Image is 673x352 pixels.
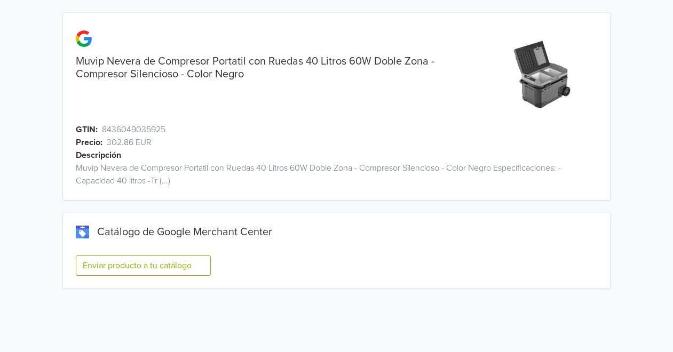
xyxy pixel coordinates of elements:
span: 8436049035925 [102,123,165,136]
img: product_image [502,34,582,115]
div: Muvip Nevera de Compresor Portatil con Ruedas 40 Litros 60W Doble Zona - Compresor Silencioso - C... [63,162,611,187]
div: Catálogo de Google Merchant Center [76,226,598,238]
span: Precio: [76,136,102,149]
div: Muvip Nevera de Compresor Portatil con Ruedas 40 Litros 60W Doble Zona - Compresor Silencioso - C... [63,55,473,81]
button: Enviar producto a tu catálogo [76,255,211,276]
span: 302.86 EUR [107,136,152,149]
span: GTIN: [76,123,98,136]
div: Descripción [76,149,623,162]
